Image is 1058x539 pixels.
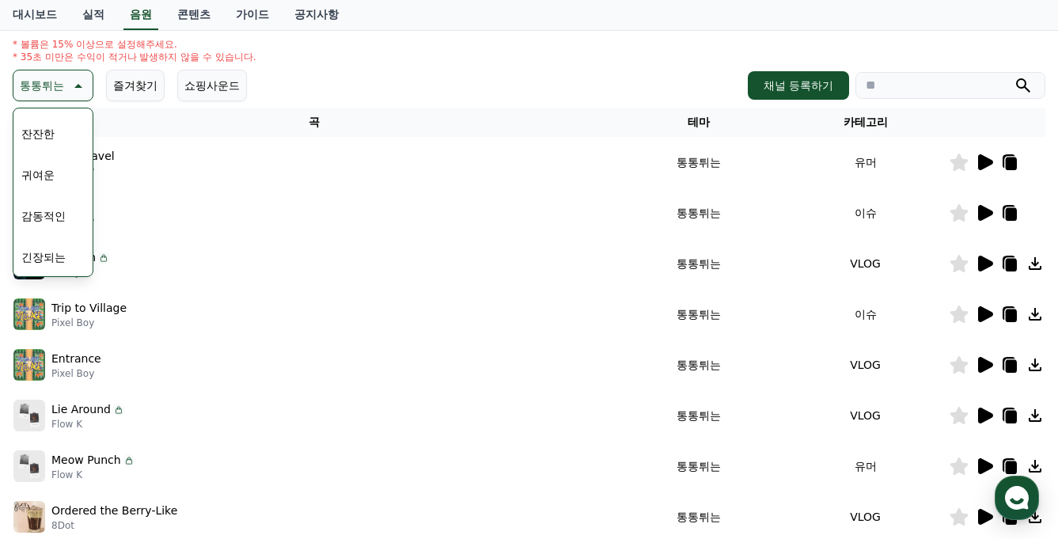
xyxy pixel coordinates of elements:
button: 감동적인 [15,199,72,233]
td: VLOG [782,238,949,289]
p: Flow K [51,469,135,481]
button: 통통튀는 [13,70,93,101]
p: Ordered the Berry-Like [51,503,177,519]
p: Entrance [51,351,101,367]
img: music [13,450,45,482]
td: 통통튀는 [615,340,782,390]
td: VLOG [782,390,949,441]
button: 즐겨찾기 [106,70,165,101]
img: music [13,298,45,330]
button: 잔잔한 [15,116,61,151]
td: 통통튀는 [615,441,782,492]
button: 귀여운 [15,158,61,192]
th: 카테고리 [782,108,949,137]
p: 8Dot [51,519,177,532]
a: 대화 [104,408,204,447]
button: 긴장되는 [15,240,72,275]
p: * 볼륨은 15% 이상으로 설정해주세요. [13,38,256,51]
p: Flow K [51,418,125,431]
img: music [13,400,45,431]
p: Trip to Village [51,300,127,317]
p: Train Travel [51,148,115,165]
a: 홈 [5,408,104,447]
th: 테마 [615,108,782,137]
th: 곡 [13,108,615,137]
p: Meow Punch [51,452,121,469]
button: 채널 등록하기 [748,71,849,100]
td: 통통튀는 [615,137,782,188]
td: 통통튀는 [615,238,782,289]
span: 홈 [50,431,59,444]
span: 대화 [145,432,164,445]
td: 통통튀는 [615,390,782,441]
h4: 음원 [13,14,1045,32]
span: 설정 [245,431,264,444]
a: 설정 [204,408,304,447]
button: 쇼핑사운드 [177,70,247,101]
p: 통통튀는 [20,74,64,97]
img: music [13,349,45,381]
p: Pixel Boy [51,317,127,329]
td: VLOG [782,340,949,390]
td: 유머 [782,137,949,188]
td: 이슈 [782,188,949,238]
p: * 35초 미만은 수익이 적거나 발생하지 않을 수 있습니다. [13,51,256,63]
td: 통통튀는 [615,188,782,238]
p: Lie Around [51,401,111,418]
td: 유머 [782,441,949,492]
p: Pixel Boy [51,367,101,380]
td: 이슈 [782,289,949,340]
img: music [13,501,45,533]
td: 통통튀는 [615,289,782,340]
